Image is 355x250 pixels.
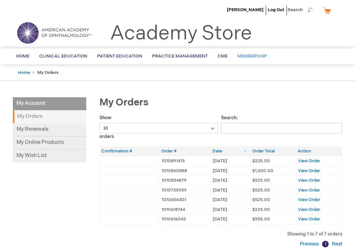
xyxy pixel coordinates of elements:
a: View Order [298,188,320,193]
td: 1010735939 [160,185,211,195]
a: My Renewals [13,123,86,136]
td: [DATE] [211,205,250,215]
span: Membership [237,54,267,59]
a: My Online Products [13,136,86,149]
span: Patient Education [97,54,142,59]
td: 1010891413 [160,156,211,166]
span: $525.00 [252,178,270,183]
th: Order Total: activate to sort column ascending [251,147,296,156]
strong: My Orders [13,110,86,123]
span: Practice Management [152,54,208,59]
a: Home [18,70,30,75]
span: Home [16,54,29,59]
td: 1010656301 [160,195,211,205]
span: $225.00 [252,207,270,212]
select: Showorders [99,123,218,133]
a: View Order [298,207,320,212]
label: Search: [221,115,342,131]
a: Academy Store [110,22,252,45]
a: View Order [298,216,320,222]
span: Search [287,3,313,16]
a: My Wish List [13,149,86,162]
td: [DATE] [211,215,250,224]
span: CME [218,54,228,59]
th: Date: activate to sort column ascending [211,147,250,156]
td: [DATE] [211,176,250,186]
td: 1010860888 [160,166,211,176]
th: Action: activate to sort column ascending [296,147,342,156]
td: 1010618744 [160,205,211,215]
a: 1 [322,241,329,247]
span: $1,300.00 [252,168,273,173]
span: $225.00 [252,158,270,164]
td: [DATE] [211,166,250,176]
strong: My Orders [37,70,59,75]
a: View Order [298,158,320,164]
th: Confirmation #: activate to sort column ascending [100,147,160,156]
a: Previous [300,241,320,247]
span: Clinical Education [39,54,87,59]
td: [DATE] [211,185,250,195]
td: 1010834879 [160,176,211,186]
span: My Orders [99,97,149,108]
div: Showing 1 to 7 of 7 orders [99,231,342,238]
a: View Order [298,168,320,173]
span: $555.00 [252,216,270,222]
input: Search: [221,123,342,133]
a: Next [330,241,342,247]
a: Log Out [268,7,284,12]
td: [DATE] [211,156,250,166]
th: Order #: activate to sort column ascending [160,147,211,156]
label: Show orders [99,115,218,139]
span: $525.00 [252,197,270,202]
td: [DATE] [211,195,250,205]
span: $525.00 [252,188,270,193]
a: [PERSON_NAME] [227,7,263,12]
a: View Order [298,197,320,202]
a: View Order [298,178,320,183]
td: 1010616042 [160,215,211,224]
